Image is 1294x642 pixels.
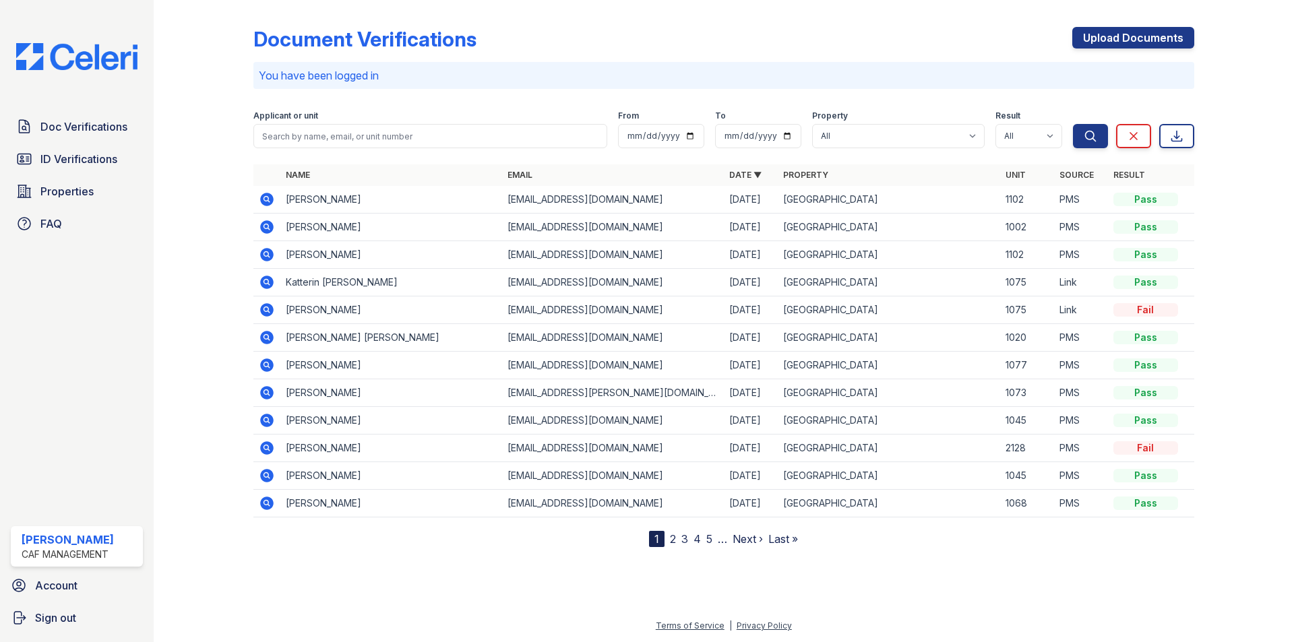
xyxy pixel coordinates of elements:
td: [PERSON_NAME] [280,435,502,462]
a: Unit [1006,170,1026,180]
div: Fail [1113,441,1178,455]
td: PMS [1054,379,1108,407]
span: Doc Verifications [40,119,127,135]
td: [DATE] [724,407,778,435]
div: Pass [1113,193,1178,206]
td: [GEOGRAPHIC_DATA] [778,296,999,324]
td: PMS [1054,352,1108,379]
td: [PERSON_NAME] [280,379,502,407]
div: Pass [1113,496,1178,510]
td: [GEOGRAPHIC_DATA] [778,462,999,490]
a: Email [507,170,532,180]
label: Applicant or unit [253,110,318,121]
div: Pass [1113,469,1178,482]
a: Account [5,572,148,599]
a: 4 [694,532,701,546]
a: Property [783,170,828,180]
td: [GEOGRAPHIC_DATA] [778,241,999,269]
td: [GEOGRAPHIC_DATA] [778,324,999,352]
img: CE_Logo_Blue-a8612792a0a2168367f1c8372b55b34899dd931a85d93a1a3d3e32e68fde9ad4.png [5,43,148,70]
div: Pass [1113,220,1178,234]
label: Result [995,110,1020,121]
td: [EMAIL_ADDRESS][DOMAIN_NAME] [502,407,724,435]
td: [GEOGRAPHIC_DATA] [778,214,999,241]
td: 1045 [1000,407,1054,435]
td: [PERSON_NAME] [280,490,502,517]
td: 1068 [1000,490,1054,517]
td: [PERSON_NAME] [280,352,502,379]
div: Pass [1113,276,1178,289]
a: 5 [706,532,712,546]
a: Terms of Service [656,620,725,631]
a: FAQ [11,210,143,237]
td: [EMAIL_ADDRESS][DOMAIN_NAME] [502,214,724,241]
td: PMS [1054,214,1108,241]
td: 1045 [1000,462,1054,490]
a: Last » [768,532,798,546]
td: [PERSON_NAME] [280,296,502,324]
label: Property [812,110,848,121]
td: [EMAIL_ADDRESS][DOMAIN_NAME] [502,490,724,517]
td: [EMAIL_ADDRESS][DOMAIN_NAME] [502,241,724,269]
td: [DATE] [724,241,778,269]
td: [EMAIL_ADDRESS][DOMAIN_NAME] [502,269,724,296]
td: [PERSON_NAME] [280,241,502,269]
td: [PERSON_NAME] [280,407,502,435]
a: Doc Verifications [11,113,143,140]
div: Pass [1113,248,1178,261]
td: [GEOGRAPHIC_DATA] [778,379,999,407]
div: Pass [1113,358,1178,372]
a: Privacy Policy [737,620,792,631]
td: PMS [1054,407,1108,435]
a: Upload Documents [1072,27,1194,49]
a: Next › [733,532,763,546]
td: 1073 [1000,379,1054,407]
td: 2128 [1000,435,1054,462]
td: 1102 [1000,241,1054,269]
td: 1020 [1000,324,1054,352]
td: 1102 [1000,186,1054,214]
td: [DATE] [724,324,778,352]
span: Sign out [35,610,76,626]
div: Pass [1113,414,1178,427]
td: [GEOGRAPHIC_DATA] [778,407,999,435]
td: [EMAIL_ADDRESS][DOMAIN_NAME] [502,186,724,214]
a: ID Verifications [11,146,143,172]
td: [DATE] [724,352,778,379]
div: Fail [1113,303,1178,317]
td: Katterin [PERSON_NAME] [280,269,502,296]
td: 1077 [1000,352,1054,379]
a: Source [1059,170,1094,180]
td: [DATE] [724,186,778,214]
td: PMS [1054,490,1108,517]
td: [DATE] [724,214,778,241]
div: 1 [649,531,665,547]
td: [EMAIL_ADDRESS][DOMAIN_NAME] [502,296,724,324]
a: Sign out [5,604,148,631]
span: … [718,531,727,547]
td: [EMAIL_ADDRESS][DOMAIN_NAME] [502,324,724,352]
span: Account [35,577,78,593]
label: To [715,110,726,121]
input: Search by name, email, or unit number [253,124,607,148]
a: Result [1113,170,1145,180]
td: [EMAIL_ADDRESS][DOMAIN_NAME] [502,435,724,462]
td: PMS [1054,462,1108,490]
a: Name [286,170,310,180]
td: [PERSON_NAME] [280,462,502,490]
td: [GEOGRAPHIC_DATA] [778,435,999,462]
div: Document Verifications [253,27,476,51]
span: ID Verifications [40,151,117,167]
td: PMS [1054,324,1108,352]
td: [GEOGRAPHIC_DATA] [778,269,999,296]
span: Properties [40,183,94,199]
div: Pass [1113,386,1178,399]
td: PMS [1054,241,1108,269]
label: From [618,110,639,121]
td: 1075 [1000,296,1054,324]
td: Link [1054,269,1108,296]
a: 2 [670,532,676,546]
td: [DATE] [724,462,778,490]
td: [DATE] [724,296,778,324]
